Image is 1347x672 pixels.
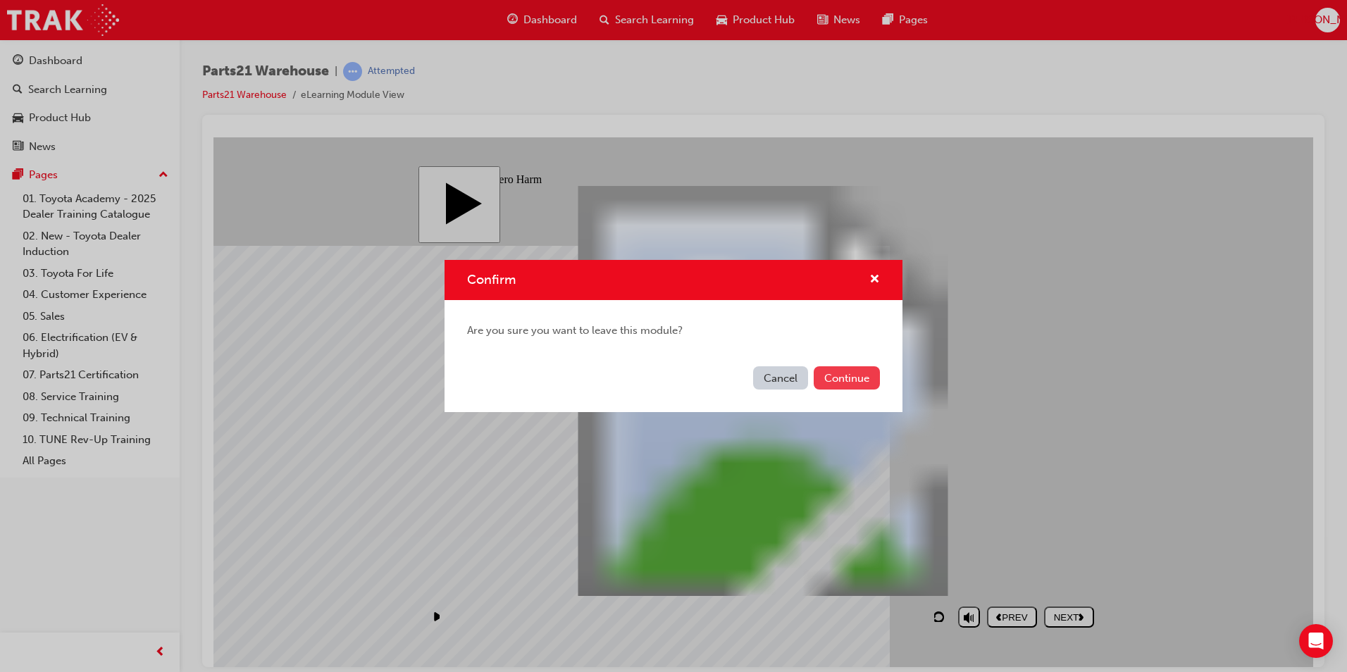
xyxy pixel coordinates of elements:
[869,271,880,289] button: cross-icon
[205,29,287,106] button: Start
[445,260,902,412] div: Confirm
[467,272,516,287] span: Confirm
[753,366,808,390] button: Cancel
[445,300,902,361] div: Are you sure you want to leave this module?
[1299,624,1333,658] div: Open Intercom Messenger
[814,366,880,390] button: Continue
[869,274,880,287] span: cross-icon
[205,29,895,502] div: Parts21Warehouse Start Course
